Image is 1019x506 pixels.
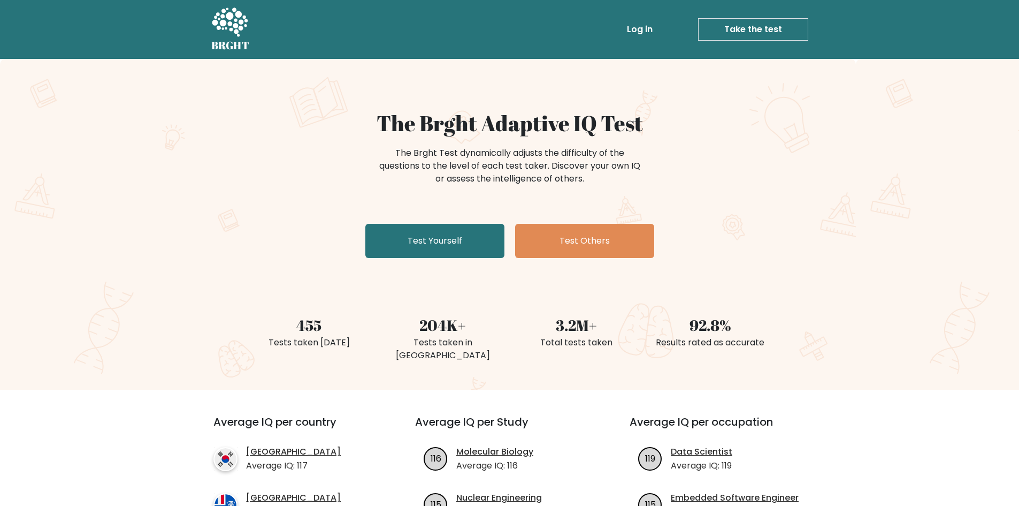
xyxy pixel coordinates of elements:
[456,459,533,472] p: Average IQ: 116
[246,459,341,472] p: Average IQ: 117
[650,336,771,349] div: Results rated as accurate
[246,492,341,504] a: [GEOGRAPHIC_DATA]
[249,314,370,336] div: 455
[415,416,604,441] h3: Average IQ per Study
[211,4,250,55] a: BRGHT
[365,224,504,258] a: Test Yourself
[456,492,542,504] a: Nuclear Engineering
[456,445,533,458] a: Molecular Biology
[623,19,657,40] a: Log in
[249,110,771,136] h1: The Brght Adaptive IQ Test
[249,336,370,349] div: Tests taken [DATE]
[213,447,237,471] img: country
[650,314,771,336] div: 92.8%
[211,39,250,52] h5: BRGHT
[516,314,637,336] div: 3.2M+
[382,314,503,336] div: 204K+
[246,445,341,458] a: [GEOGRAPHIC_DATA]
[382,336,503,362] div: Tests taken in [GEOGRAPHIC_DATA]
[515,224,654,258] a: Test Others
[376,147,643,185] div: The Brght Test dynamically adjusts the difficulty of the questions to the level of each test take...
[671,492,799,504] a: Embedded Software Engineer
[431,452,441,464] text: 116
[630,416,818,441] h3: Average IQ per occupation
[671,459,732,472] p: Average IQ: 119
[698,18,808,41] a: Take the test
[213,416,377,441] h3: Average IQ per country
[516,336,637,349] div: Total tests taken
[671,445,732,458] a: Data Scientist
[645,452,655,464] text: 119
